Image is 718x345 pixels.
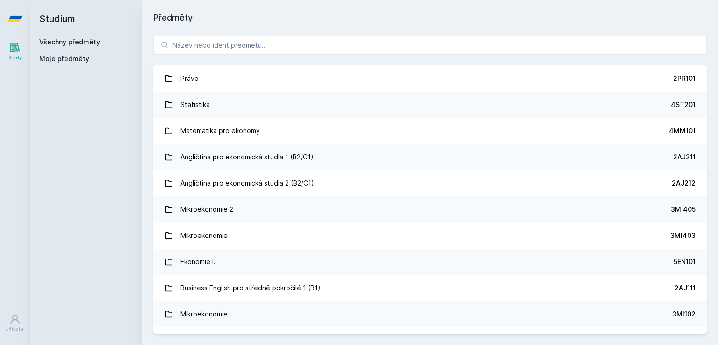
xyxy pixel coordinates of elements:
[180,200,233,219] div: Mikroekonomie 2
[180,279,321,297] div: Business English pro středně pokročilé 1 (B1)
[153,275,707,301] a: Business English pro středně pokročilé 1 (B1) 2AJ111
[153,196,707,223] a: Mikroekonomie 2 3MI405
[2,37,28,66] a: Study
[670,231,696,240] div: 3MI403
[153,92,707,118] a: Statistika 4ST201
[39,54,89,64] span: Moje předměty
[673,152,696,162] div: 2AJ211
[671,100,696,109] div: 4ST201
[180,148,314,166] div: Angličtina pro ekonomická studia 1 (B2/C1)
[153,65,707,92] a: Právo 2PR101
[669,126,696,136] div: 4MM101
[39,38,100,46] a: Všechny předměty
[153,301,707,327] a: Mikroekonomie I 3MI102
[2,309,28,338] a: Uživatel
[153,118,707,144] a: Matematika pro ekonomy 4MM101
[180,69,199,88] div: Právo
[180,305,231,323] div: Mikroekonomie I
[673,74,696,83] div: 2PR101
[153,36,707,54] input: Název nebo ident předmětu…
[671,205,696,214] div: 3MI405
[5,326,25,333] div: Uživatel
[675,283,696,293] div: 2AJ111
[153,11,707,24] h1: Předměty
[674,257,696,266] div: 5EN101
[672,309,696,319] div: 3MI102
[672,179,696,188] div: 2AJ212
[180,122,260,140] div: Matematika pro ekonomy
[153,249,707,275] a: Ekonomie I. 5EN101
[153,223,707,249] a: Mikroekonomie 3MI403
[180,95,210,114] div: Statistika
[180,252,215,271] div: Ekonomie I.
[153,170,707,196] a: Angličtina pro ekonomická studia 2 (B2/C1) 2AJ212
[8,54,22,61] div: Study
[153,144,707,170] a: Angličtina pro ekonomická studia 1 (B2/C1) 2AJ211
[180,226,228,245] div: Mikroekonomie
[180,174,314,193] div: Angličtina pro ekonomická studia 2 (B2/C1)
